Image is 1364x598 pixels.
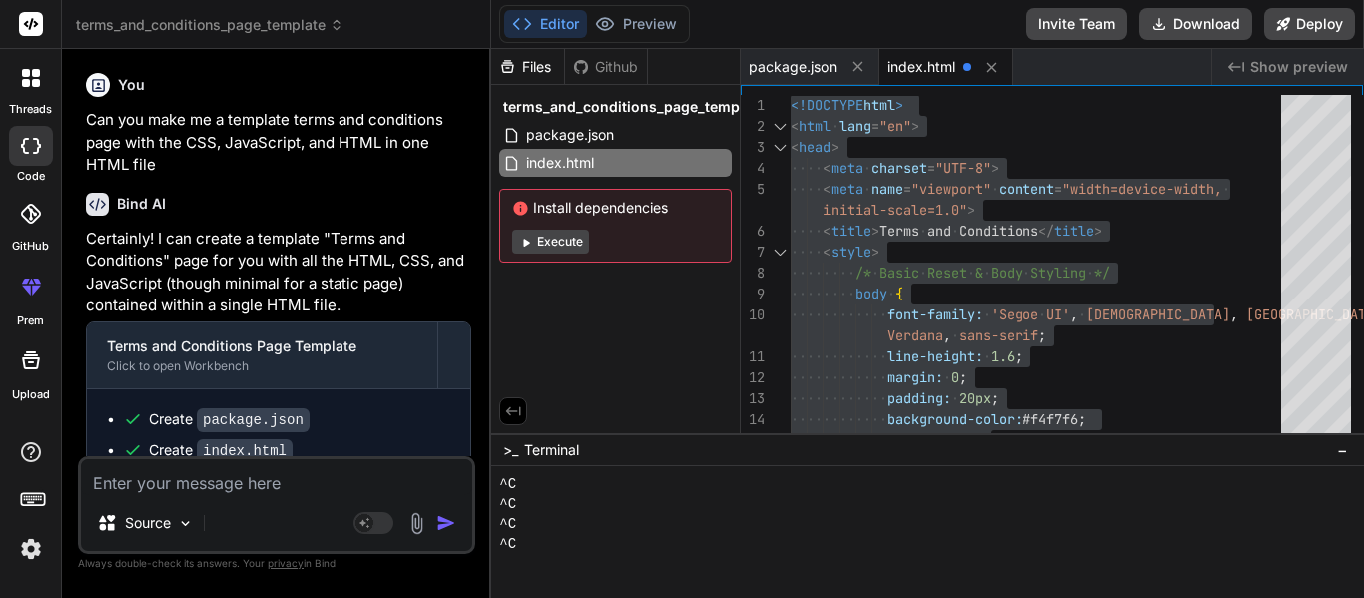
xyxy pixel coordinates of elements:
div: Terms and Conditions Page Template [107,336,417,356]
div: 15 [741,430,765,451]
span: head [799,138,831,156]
div: Files [491,57,564,77]
span: > [911,117,919,135]
span: #333 [935,431,967,449]
img: settings [14,532,48,566]
span: title [831,222,871,240]
span: < [823,243,831,261]
span: 1.6 [991,347,1015,365]
span: "viewport" [911,180,991,198]
img: Pick Models [177,515,194,532]
span: 20px [959,389,991,407]
span: terms_and_conditions_page_template [76,15,343,35]
span: > [871,243,879,261]
span: sans-serif [959,326,1038,344]
span: > [1094,222,1102,240]
span: style [831,243,871,261]
div: Create [149,409,310,430]
img: icon [436,513,456,533]
span: html [799,117,831,135]
span: < [823,159,831,177]
div: 4 [741,158,765,179]
button: Download [1139,8,1252,40]
span: terms_and_conditions_page_template [503,97,765,117]
span: #f4f7f6 [1023,410,1078,428]
span: Terminal [524,440,579,460]
div: 5 [741,179,765,200]
label: Upload [12,386,50,403]
span: initial-scale=1.0" [823,201,967,219]
span: background-color: [887,410,1023,428]
span: 'Segoe UI' [991,305,1070,323]
span: > [967,201,975,219]
div: 6 [741,221,765,242]
span: ; [1038,326,1046,344]
span: title [1054,222,1094,240]
button: Invite Team [1026,8,1127,40]
span: ; [991,389,999,407]
div: 3 [741,137,765,158]
span: content [999,180,1054,198]
span: "width=device-width, [1062,180,1222,198]
span: privacy [268,557,304,569]
div: Click to collapse the range. [767,242,793,263]
button: Deploy [1264,8,1355,40]
div: 10 [741,304,765,325]
span: , [1070,305,1078,323]
span: font-family: [887,305,983,323]
div: 7 [741,242,765,263]
span: ; [959,368,967,386]
span: charset [871,159,927,177]
div: Github [565,57,647,77]
span: </ [1038,222,1054,240]
button: − [1333,434,1352,466]
button: Execute [512,230,589,254]
span: meta [831,159,863,177]
span: name [871,180,903,198]
span: , [943,326,951,344]
span: index.html [887,57,955,77]
span: ; [1078,410,1086,428]
span: "en" [879,117,911,135]
span: Verdana [887,326,943,344]
span: { [895,285,903,302]
button: Terms and Conditions Page TemplateClick to open Workbench [87,322,437,388]
span: = [871,117,879,135]
div: 11 [741,346,765,367]
button: Editor [504,10,587,38]
span: ^C [499,534,516,554]
p: Always double-check its answers. Your in Bind [78,554,475,573]
span: padding: [887,389,951,407]
span: Install dependencies [512,198,719,218]
span: 0 [951,368,959,386]
span: < [823,180,831,198]
span: line-height: [887,347,983,365]
h6: You [118,75,145,95]
div: 8 [741,263,765,284]
span: > [895,96,903,114]
span: margin: [887,368,943,386]
p: Can you make me a template terms and conditions page with the CSS, JavaScript, and HTML in one HT... [86,109,471,177]
span: index.html [524,151,596,175]
code: package.json [197,408,310,432]
span: , [1230,305,1238,323]
label: threads [9,101,52,118]
span: ; [967,431,975,449]
span: ^C [499,514,516,534]
span: ^C [499,494,516,514]
div: Click to collapse the range. [767,137,793,158]
div: 14 [741,409,765,430]
span: = [903,180,911,198]
span: = [1054,180,1062,198]
div: 2 [741,116,765,137]
span: package.json [749,57,837,77]
span: ^C [499,474,516,494]
span: meta [831,180,863,198]
label: code [17,168,45,185]
div: Click to open Workbench [107,358,417,374]
div: Create [149,440,293,461]
span: < [823,222,831,240]
span: "UTF-8" [935,159,991,177]
span: = [927,159,935,177]
div: 9 [741,284,765,304]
